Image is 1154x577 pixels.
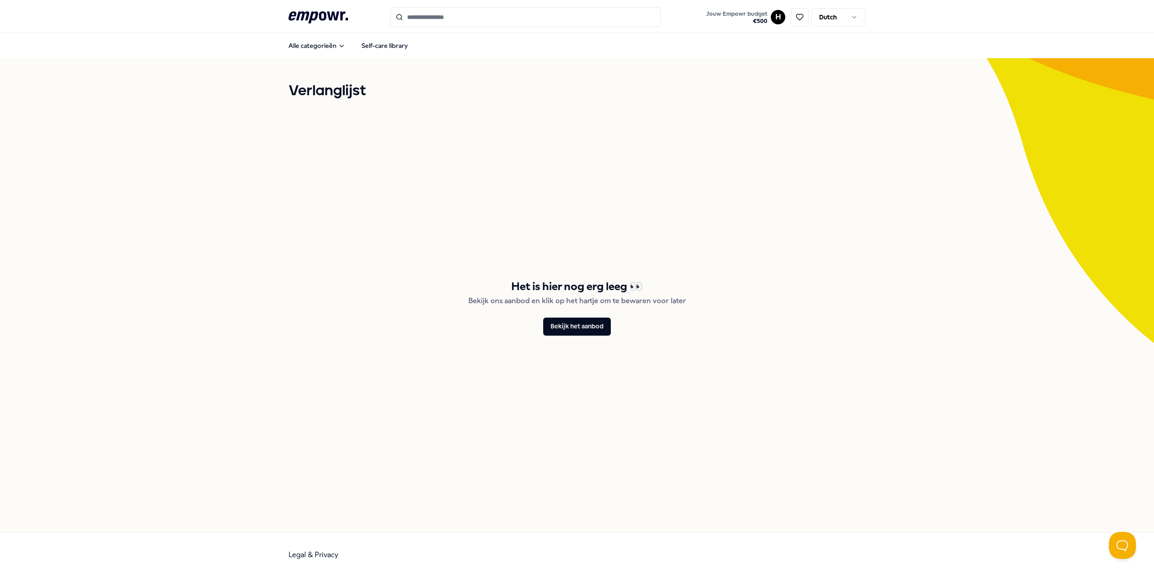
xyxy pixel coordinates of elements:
[468,295,686,307] div: Bekijk ons aanbod en klik op het hartje om te bewaren voor later
[281,37,415,55] nav: Main
[390,7,661,27] input: Search for products, categories or subcategories
[706,18,767,25] span: € 500
[703,8,771,27] a: Jouw Empowr budget€500
[288,80,865,102] h1: Verlanglijst
[354,37,415,55] a: Self-care library
[1109,532,1136,559] iframe: Help Scout Beacon - Open
[705,9,769,27] button: Jouw Empowr budget€500
[281,37,353,55] button: Alle categorieën
[706,10,767,18] span: Jouw Empowr budget
[511,278,643,295] div: Het is hier nog erg leeg 👀
[543,318,611,336] button: Bekijk het aanbod
[288,550,339,559] a: Legal & Privacy
[771,10,785,24] button: H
